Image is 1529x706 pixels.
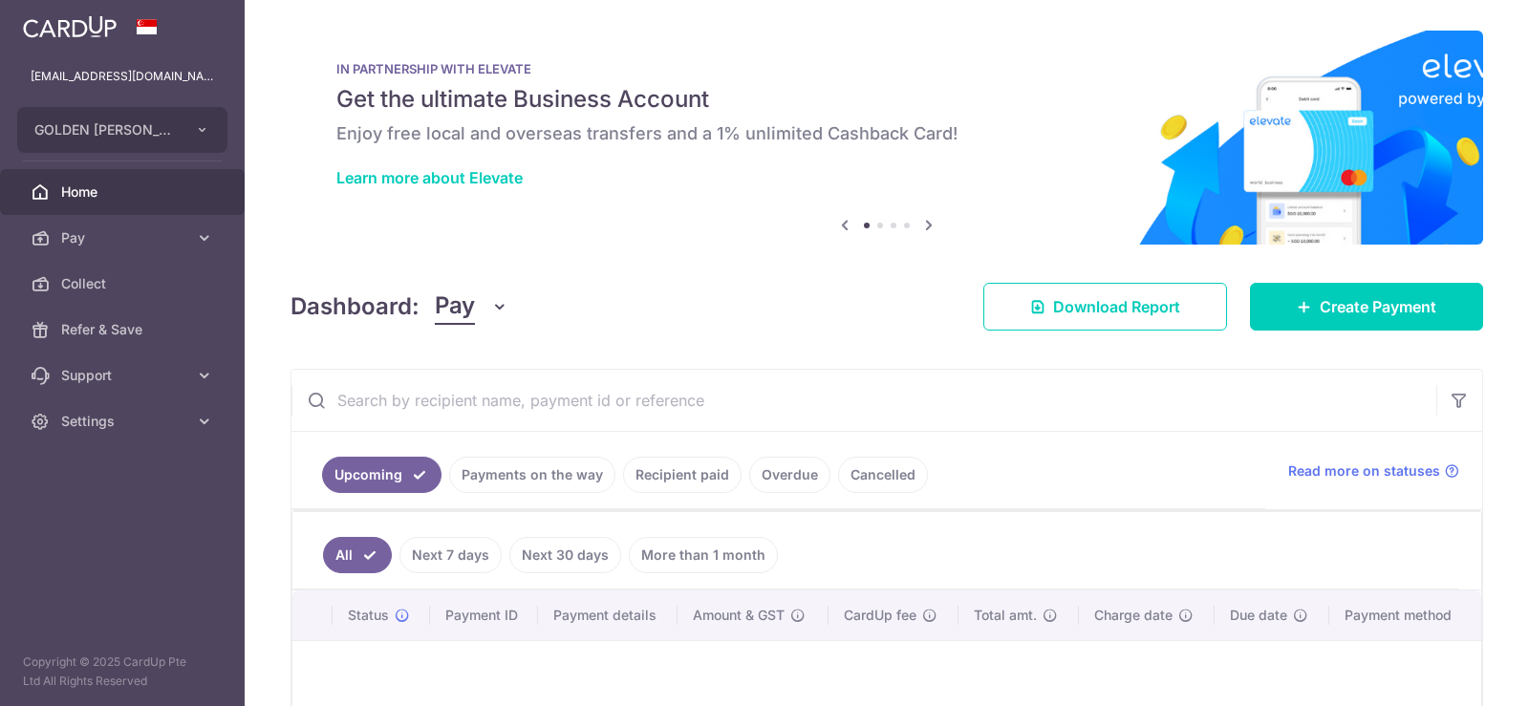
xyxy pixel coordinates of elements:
p: [EMAIL_ADDRESS][DOMAIN_NAME] [31,67,214,86]
h4: Dashboard: [291,289,420,324]
a: Recipient paid [623,457,742,493]
span: Due date [1230,606,1287,625]
span: Home [61,182,187,202]
th: Payment details [538,590,678,640]
span: Total amt. [974,606,1037,625]
span: Pay [61,228,187,247]
span: Read more on statuses [1288,461,1440,481]
a: Next 7 days [399,537,502,573]
span: Settings [61,412,187,431]
img: CardUp [23,15,117,38]
a: More than 1 month [629,537,778,573]
a: Learn more about Elevate [336,168,523,187]
th: Payment ID [430,590,538,640]
button: GOLDEN [PERSON_NAME] MARKETING [17,107,227,153]
img: Renovation banner [291,31,1483,245]
span: Pay [435,289,475,325]
button: Pay [435,289,508,325]
span: Refer & Save [61,320,187,339]
a: Read more on statuses [1288,461,1459,481]
a: Create Payment [1250,283,1483,331]
span: Amount & GST [693,606,785,625]
p: IN PARTNERSHIP WITH ELEVATE [336,61,1437,76]
span: Create Payment [1320,295,1436,318]
a: Payments on the way [449,457,615,493]
span: Support [61,366,187,385]
a: All [323,537,392,573]
span: Charge date [1094,606,1173,625]
h6: Enjoy free local and overseas transfers and a 1% unlimited Cashback Card! [336,122,1437,145]
span: Status [348,606,389,625]
a: Next 30 days [509,537,621,573]
a: Cancelled [838,457,928,493]
a: Overdue [749,457,830,493]
span: Download Report [1053,295,1180,318]
span: CardUp fee [844,606,916,625]
a: Download Report [983,283,1227,331]
span: GOLDEN [PERSON_NAME] MARKETING [34,120,176,139]
input: Search by recipient name, payment id or reference [291,370,1436,431]
a: Upcoming [322,457,441,493]
th: Payment method [1329,590,1481,640]
span: Collect [61,274,187,293]
h5: Get the ultimate Business Account [336,84,1437,115]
